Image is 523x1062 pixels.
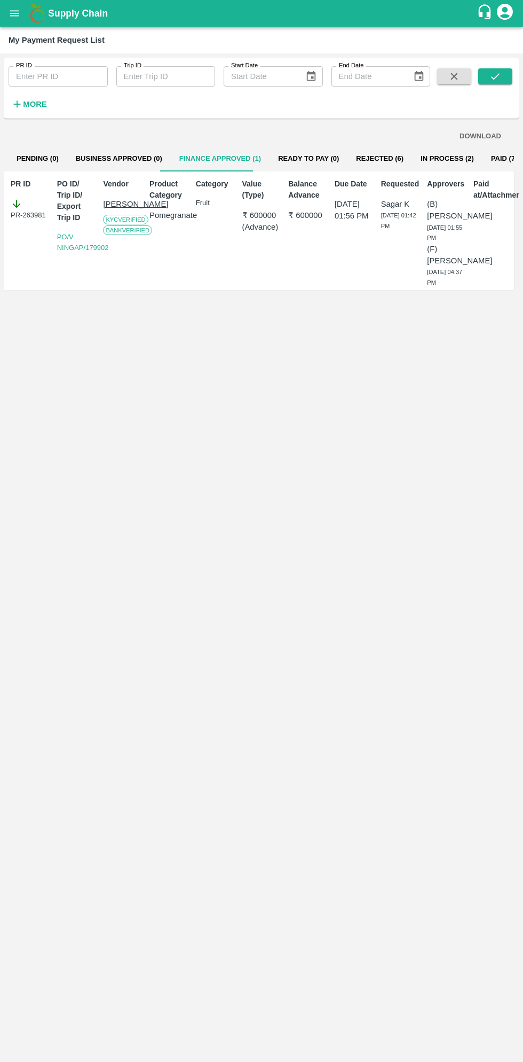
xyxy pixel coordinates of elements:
img: logo [27,3,48,24]
button: DOWNLOAD [455,127,505,146]
p: Value (Type) [242,178,280,201]
label: PR ID [16,61,32,70]
p: ₹ 600000 [242,209,280,221]
a: PO/V NINGAP/179902 [57,233,109,252]
a: Supply Chain [48,6,477,21]
p: Sagar K [381,198,419,210]
span: [DATE] 01:55 PM [427,224,462,241]
p: Due Date [335,178,373,190]
label: Trip ID [124,61,141,70]
p: (B) [PERSON_NAME] [427,198,465,222]
label: Start Date [231,61,258,70]
p: ₹ 600000 [288,209,326,221]
button: More [9,95,50,113]
button: Business Approved (0) [67,146,171,171]
p: ( Advance ) [242,221,280,233]
label: End Date [339,61,363,70]
button: In Process (2) [412,146,482,171]
p: Paid at/Attachments [473,178,511,201]
input: Start Date [224,66,297,87]
button: Rejected (6) [347,146,412,171]
div: customer-support [477,4,495,23]
p: Requested [381,178,419,190]
div: PR-263981 [11,198,49,221]
button: Pending (0) [8,146,67,171]
p: [PERSON_NAME] [103,198,141,210]
p: PO ID/ Trip ID/ Export Trip ID [57,178,95,223]
input: Enter PR ID [9,66,108,87]
p: Product Category [149,178,187,201]
input: Enter Trip ID [116,66,216,87]
button: Ready To Pay (0) [270,146,347,171]
span: KYC Verified [103,215,148,224]
button: Finance Approved (1) [171,146,270,171]
span: Bank Verified [103,225,152,235]
span: [DATE] 04:37 PM [427,269,462,286]
p: Approvers [427,178,465,190]
button: Choose date [409,66,429,87]
div: account of current user [495,2,514,25]
b: Supply Chain [48,8,108,19]
p: (F) [PERSON_NAME] [427,243,465,267]
strong: More [23,100,47,108]
p: Fruit [196,198,234,208]
p: [DATE] 01:56 PM [335,198,373,222]
span: [DATE] 01:42 PM [381,212,416,229]
button: open drawer [2,1,27,26]
p: Pomegranate [149,209,187,221]
button: Choose date [301,66,321,87]
p: Vendor [103,178,141,190]
p: Category [196,178,234,190]
p: Balance Advance [288,178,326,201]
p: PR ID [11,178,49,190]
input: End Date [331,66,405,87]
div: My Payment Request List [9,33,105,47]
